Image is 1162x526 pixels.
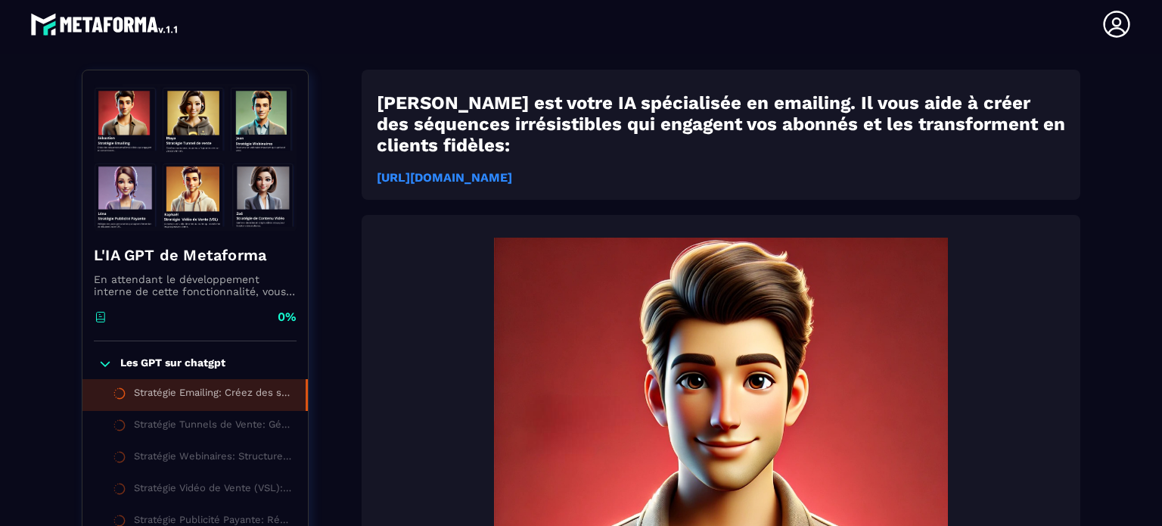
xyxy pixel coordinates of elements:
p: En attendant le développement interne de cette fonctionnalité, vous pouvez déjà l’utiliser avec C... [94,273,297,297]
p: Les GPT sur chatgpt [120,356,225,372]
img: banner [94,82,297,233]
strong: [PERSON_NAME] est votre IA spécialisée en emailing. Il vous aide à créer des séquences irrésistib... [377,92,1065,156]
div: Stratégie Vidéo de Vente (VSL): Concevez une vidéo de vente puissante qui transforme les prospect... [134,482,293,499]
div: Stratégie Emailing: Créez des séquences email irrésistibles qui engagent et convertissent. [134,387,290,403]
div: Stratégie Tunnels de Vente: Générez des textes ultra persuasifs pour maximiser vos conversions [134,419,293,435]
a: [URL][DOMAIN_NAME] [377,170,512,185]
img: logo [30,9,180,39]
h4: L'IA GPT de Metaforma [94,244,297,266]
div: Stratégie Webinaires: Structurez un webinaire impactant qui captive et vend [134,450,293,467]
p: 0% [278,309,297,325]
